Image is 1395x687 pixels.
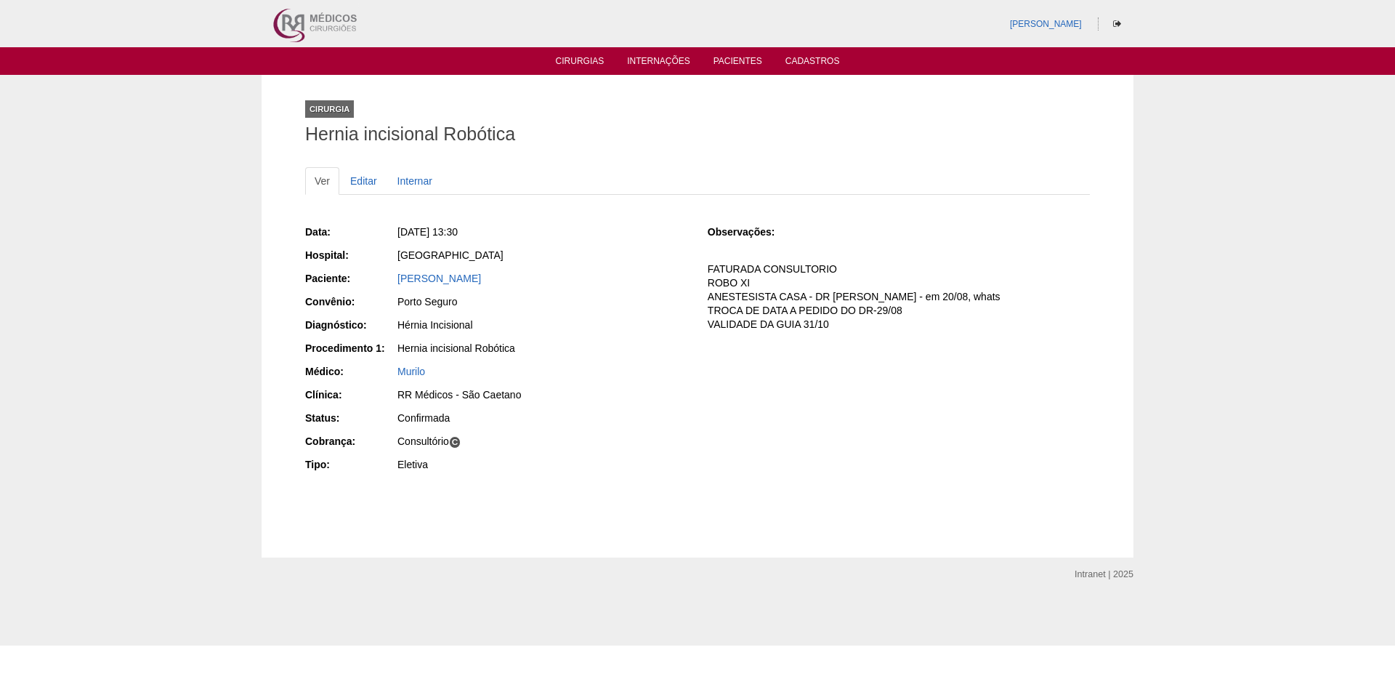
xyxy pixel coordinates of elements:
[397,457,687,472] div: Eletiva
[305,364,396,379] div: Médico:
[305,100,354,118] div: Cirurgia
[397,273,481,284] a: [PERSON_NAME]
[397,341,687,355] div: Hernia incisional Robótica
[305,271,396,286] div: Paciente:
[713,56,762,71] a: Pacientes
[397,294,687,309] div: Porto Seguro
[1010,19,1082,29] a: [PERSON_NAME]
[627,56,690,71] a: Internações
[305,225,396,239] div: Data:
[708,262,1090,331] p: FATURADA CONSULTORIO ROBO XI ANESTESISTA CASA - DR [PERSON_NAME] - em 20/08, whats TROCA DE DATA ...
[397,248,687,262] div: [GEOGRAPHIC_DATA]
[305,434,396,449] div: Cobrança:
[397,318,687,332] div: Hérnia Incisional
[305,294,396,309] div: Convênio:
[708,225,798,239] div: Observações:
[397,387,687,402] div: RR Médicos - São Caetano
[305,318,396,332] div: Diagnóstico:
[341,167,387,195] a: Editar
[305,125,1090,143] h1: Hernia incisional Robótica
[388,167,442,195] a: Internar
[305,411,396,425] div: Status:
[305,387,396,402] div: Clínica:
[397,411,687,425] div: Confirmada
[785,56,840,71] a: Cadastros
[1075,567,1133,582] div: Intranet | 2025
[305,457,396,472] div: Tipo:
[397,434,687,449] div: Consultório
[397,226,458,238] span: [DATE] 13:30
[305,341,396,355] div: Procedimento 1:
[1113,20,1121,28] i: Sair
[397,366,425,377] a: Murilo
[305,167,339,195] a: Ver
[305,248,396,262] div: Hospital:
[556,56,604,71] a: Cirurgias
[449,436,461,449] span: C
